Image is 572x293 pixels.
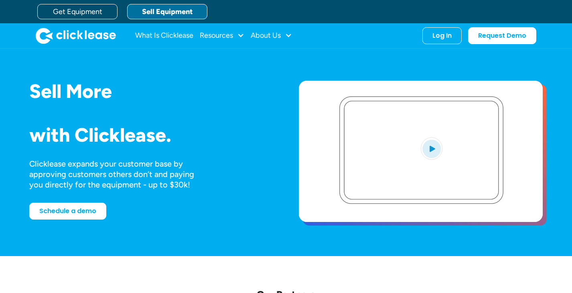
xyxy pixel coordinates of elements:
div: Clicklease expands your customer base by approving customers others don’t and paying you directly... [29,159,209,190]
a: Get Equipment [37,4,118,19]
h1: Sell More [29,81,273,102]
a: What Is Clicklease [135,28,193,44]
div: Log In [432,32,452,40]
a: open lightbox [299,81,543,222]
img: Clicklease logo [36,28,116,44]
div: Resources [200,28,244,44]
h1: with Clicklease. [29,124,273,146]
a: Sell Equipment [127,4,207,19]
a: Schedule a demo [29,203,106,220]
a: Request Demo [468,27,536,44]
a: home [36,28,116,44]
div: About Us [251,28,292,44]
img: Blue play button logo on a light blue circular background [421,137,442,160]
